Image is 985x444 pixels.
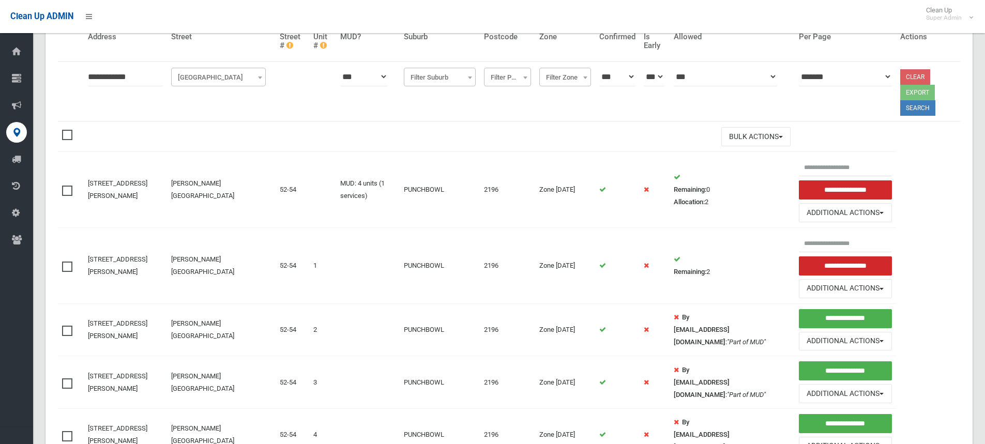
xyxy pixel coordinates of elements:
h4: MUD? [340,33,396,41]
h4: Address [88,33,163,41]
td: MUD: 4 units (1 services) [336,152,400,228]
h4: Zone [539,33,590,41]
h4: Street # [280,33,305,50]
td: PUNCHBOWL [400,303,480,356]
a: [STREET_ADDRESS][PERSON_NAME] [88,255,147,275]
button: Additional Actions [799,279,891,298]
td: 52-54 [276,303,309,356]
button: Additional Actions [799,384,891,403]
button: Bulk Actions [721,127,791,146]
em: "Part of MUD" [727,338,766,346]
button: Search [900,100,935,116]
td: 52-54 [276,152,309,228]
strong: By [EMAIL_ADDRESS][DOMAIN_NAME] [674,366,730,399]
td: Zone [DATE] [535,356,595,409]
h4: Allowed [674,33,791,41]
a: [STREET_ADDRESS][PERSON_NAME] [88,319,147,340]
a: Clear [900,69,930,85]
td: 2 [670,228,795,304]
strong: Allocation: [674,198,705,206]
td: Zone [DATE] [535,228,595,304]
td: PUNCHBOWL [400,152,480,228]
td: : [670,356,795,409]
h4: Unit # [313,33,332,50]
td: 2196 [480,228,536,304]
strong: Remaining: [674,186,706,193]
td: 2196 [480,152,536,228]
h4: Actions [900,33,956,41]
h4: Street [171,33,271,41]
td: 2196 [480,356,536,409]
td: Zone [DATE] [535,152,595,228]
td: 52-54 [276,228,309,304]
button: Export [900,85,935,100]
td: 52-54 [276,356,309,409]
h4: Per Page [799,33,891,41]
td: : [670,303,795,356]
span: Clean Up [921,6,972,22]
span: Filter Suburb [404,68,476,86]
h4: Suburb [404,33,476,41]
td: 1 [309,228,336,304]
strong: Remaining: [674,268,706,275]
td: [PERSON_NAME][GEOGRAPHIC_DATA] [167,228,276,304]
td: [PERSON_NAME][GEOGRAPHIC_DATA] [167,303,276,356]
td: PUNCHBOWL [400,228,480,304]
h4: Is Early [644,33,665,50]
td: 3 [309,356,336,409]
a: [STREET_ADDRESS][PERSON_NAME] [88,372,147,392]
td: [PERSON_NAME][GEOGRAPHIC_DATA] [167,356,276,409]
span: Clean Up ADMIN [10,11,73,21]
button: Additional Actions [799,332,891,351]
span: Filter Postcode [487,70,529,85]
td: 2196 [480,303,536,356]
h4: Postcode [484,33,532,41]
strong: By [EMAIL_ADDRESS][DOMAIN_NAME] [674,313,730,346]
span: Filter Suburb [406,70,473,85]
span: Filter Postcode [484,68,532,86]
span: Filter Street [174,70,263,85]
h4: Confirmed [599,33,635,41]
button: Additional Actions [799,203,891,222]
td: 0 2 [670,152,795,228]
span: Filter Zone [542,70,588,85]
span: Filter Street [171,68,266,86]
td: 2 [309,303,336,356]
td: [PERSON_NAME][GEOGRAPHIC_DATA] [167,152,276,228]
a: [STREET_ADDRESS][PERSON_NAME] [88,179,147,200]
td: PUNCHBOWL [400,356,480,409]
td: Zone [DATE] [535,303,595,356]
span: Filter Zone [539,68,590,86]
small: Super Admin [926,14,962,22]
em: "Part of MUD" [727,391,766,399]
